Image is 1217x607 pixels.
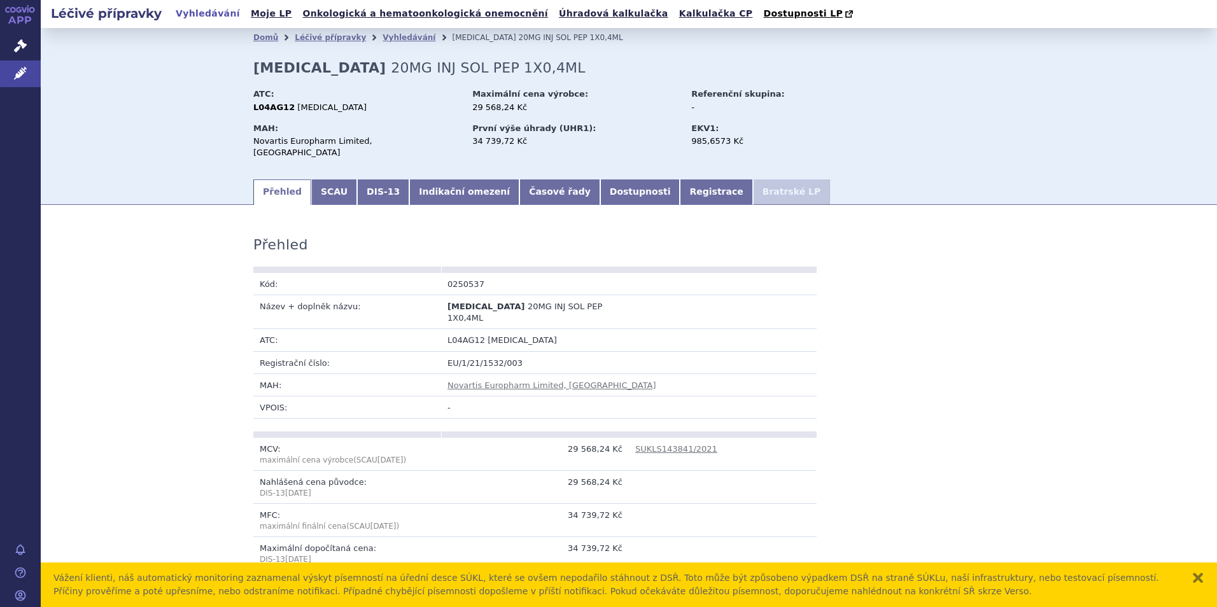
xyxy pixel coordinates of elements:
span: 20MG INJ SOL PEP 1X0,4ML [391,60,586,76]
td: MFC: [253,504,441,537]
span: (SCAU ) [260,456,406,464]
div: 985,6573 Kč [691,136,834,147]
span: [DATE] [285,489,311,498]
strong: První výše úhrady (UHR1): [472,123,596,133]
td: Maximální dopočítaná cena: [253,537,441,570]
strong: Maximální cena výrobce: [472,89,588,99]
a: Registrace [680,179,752,205]
p: maximální finální cena [260,521,435,532]
a: Novartis Europharm Limited, [GEOGRAPHIC_DATA] [447,380,656,390]
h2: Léčivé přípravky [41,4,172,22]
span: [MEDICAL_DATA] [447,302,524,311]
td: 34 739,72 Kč [441,537,629,570]
a: Moje LP [247,5,295,22]
strong: [MEDICAL_DATA] [253,60,386,76]
td: Nahlášená cena původce: [253,471,441,504]
a: Indikační omezení [409,179,519,205]
a: Vyhledávání [383,33,435,42]
a: SUKLS143841/2021 [635,444,717,454]
td: MCV: [253,438,441,471]
span: (SCAU ) [346,522,399,531]
a: Úhradová kalkulačka [555,5,672,22]
span: 20MG INJ SOL PEP 1X0,4ML [519,33,623,42]
strong: MAH: [253,123,278,133]
td: Název + doplněk názvu: [253,295,441,329]
span: [MEDICAL_DATA] [297,102,367,112]
a: Vyhledávání [172,5,244,22]
span: L04AG12 [447,335,485,345]
td: Kód: [253,273,441,295]
a: Onkologická a hematoonkologická onemocnění [299,5,552,22]
a: Kalkulačka CP [675,5,757,22]
td: 0250537 [441,273,629,295]
td: MAH: [253,373,441,396]
td: 29 568,24 Kč [441,471,629,504]
strong: ATC: [253,89,274,99]
a: DIS-13 [357,179,409,205]
h3: Přehled [253,237,308,253]
div: Vážení klienti, náš automatický monitoring zaznamenal výskyt písemností na úřední desce SÚKL, kte... [53,571,1179,598]
div: 34 739,72 Kč [472,136,679,147]
div: - [691,102,834,113]
a: Časové řady [519,179,600,205]
a: Dostupnosti LP [759,5,859,23]
a: Domů [253,33,278,42]
a: Dostupnosti [600,179,680,205]
p: DIS-13 [260,488,435,499]
a: Přehled [253,179,311,205]
td: 34 739,72 Kč [441,504,629,537]
span: [DATE] [285,555,311,564]
td: - [441,396,817,419]
span: [MEDICAL_DATA] [452,33,516,42]
strong: L04AG12 [253,102,295,112]
td: Registrační číslo: [253,351,441,373]
td: ATC: [253,329,441,351]
span: [DATE] [370,522,397,531]
div: 29 568,24 Kč [472,102,679,113]
a: Léčivé přípravky [295,33,366,42]
td: 29 568,24 Kč [441,438,629,471]
span: Dostupnosti LP [763,8,843,18]
a: SCAU [311,179,357,205]
td: VPOIS: [253,396,441,419]
td: EU/1/21/1532/003 [441,351,817,373]
button: zavřít [1192,571,1204,584]
span: [MEDICAL_DATA] [488,335,557,345]
strong: Referenční skupina: [691,89,784,99]
strong: EKV1: [691,123,719,133]
span: [DATE] [377,456,404,464]
span: maximální cena výrobce [260,456,353,464]
p: DIS-13 [260,554,435,565]
div: Novartis Europharm Limited, [GEOGRAPHIC_DATA] [253,136,460,158]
